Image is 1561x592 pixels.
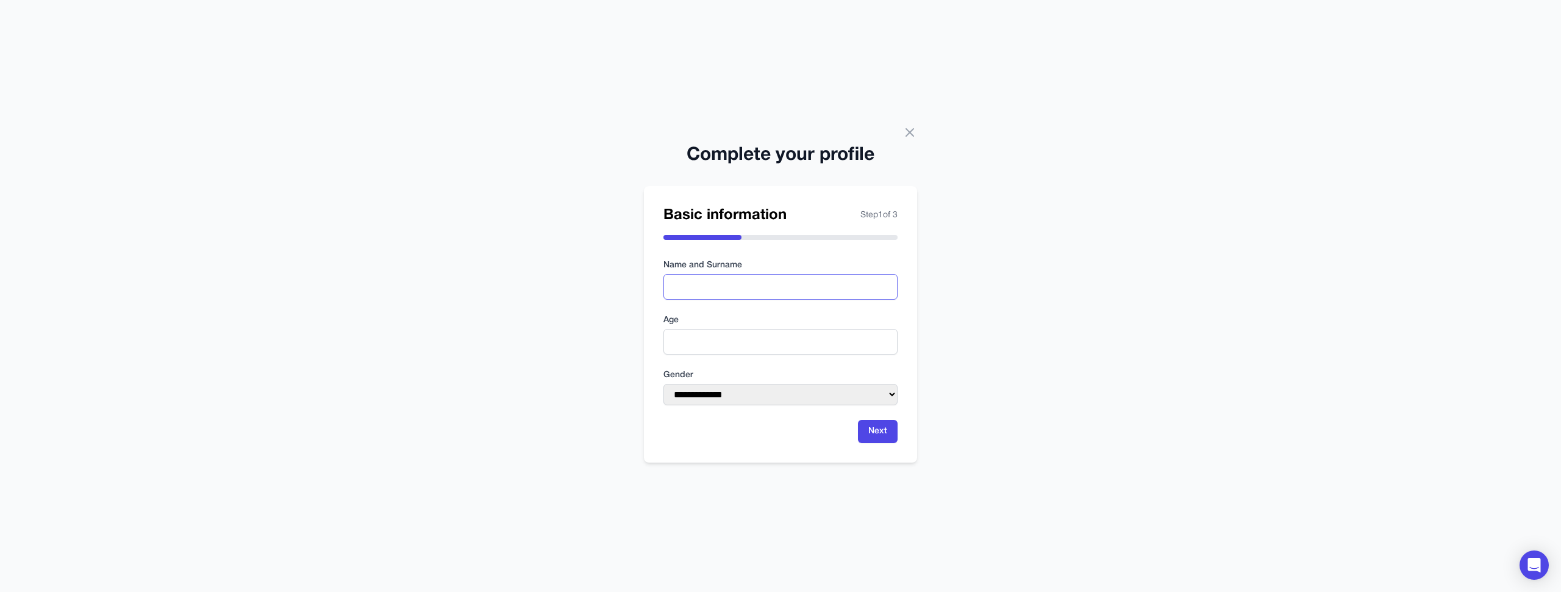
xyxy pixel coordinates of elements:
label: Gender [663,369,898,381]
label: Age [663,314,898,327]
h2: Basic information [663,206,787,225]
h2: Complete your profile [644,145,917,167]
button: Next [858,420,898,443]
label: Name and Surname [663,259,898,272]
div: Open Intercom Messenger [1520,550,1549,580]
span: Step 1 of 3 [860,209,898,222]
